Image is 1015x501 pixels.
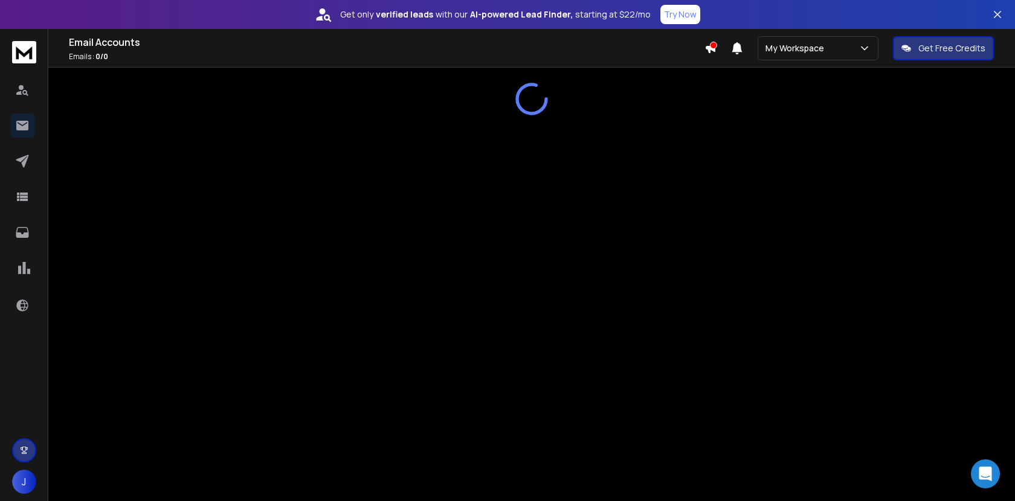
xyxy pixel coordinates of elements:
[69,35,704,49] h1: Email Accounts
[69,52,704,62] p: Emails :
[765,42,829,54] p: My Workspace
[12,470,36,494] button: J
[470,8,573,21] strong: AI-powered Lead Finder,
[893,36,994,60] button: Get Free Credits
[95,51,108,62] span: 0 / 0
[660,5,700,24] button: Try Now
[918,42,985,54] p: Get Free Credits
[340,8,651,21] p: Get only with our starting at $22/mo
[664,8,697,21] p: Try Now
[12,41,36,63] img: logo
[376,8,433,21] strong: verified leads
[971,459,1000,488] div: Open Intercom Messenger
